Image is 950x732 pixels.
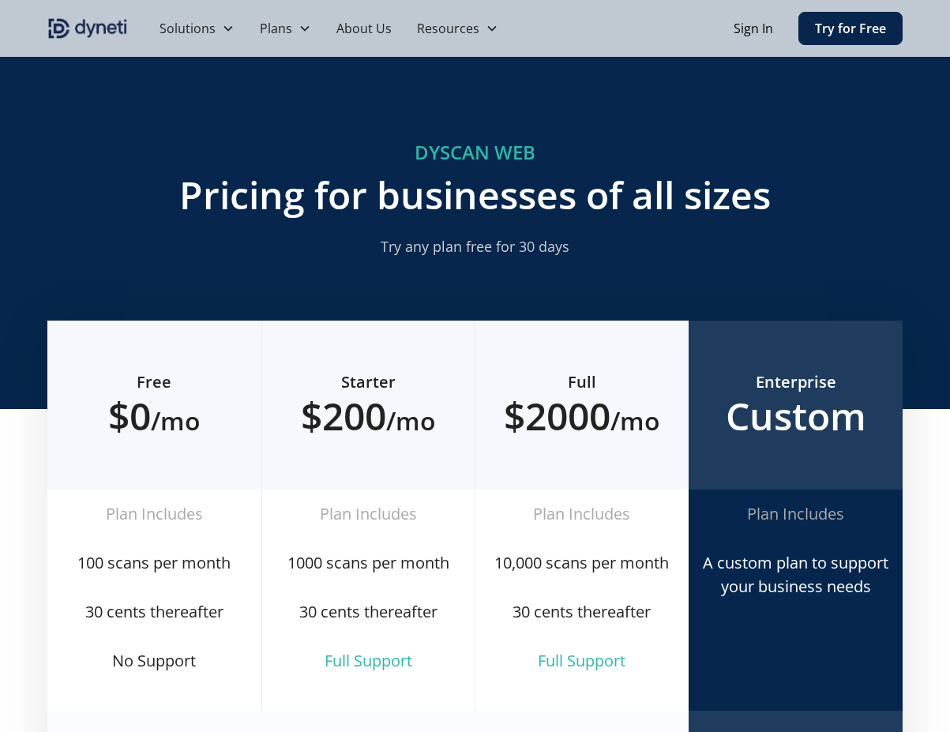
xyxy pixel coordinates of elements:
div: 30 cents thereafter [60,600,249,624]
div: Solutions [147,13,247,44]
div: Plans [260,19,292,38]
a: home [47,16,128,41]
h2: Pricing for businesses of all sizes [172,172,779,218]
div: Full Support [275,649,462,673]
div: No Support [60,649,249,673]
div: Plans [247,13,324,44]
a: Sign In [734,19,773,38]
span: /mo [610,404,660,437]
div: Plan Includes [701,502,890,526]
img: Dyneti indigo logo [47,16,128,41]
div: Plan Includes [60,502,249,526]
h6: Full [501,371,664,393]
div: A custom plan to support your business needs [701,551,890,599]
div: 1000 scans per month [275,551,462,575]
h6: Starter [287,371,449,393]
div: Solutions [160,19,216,38]
h2: Custom [714,393,877,439]
span: /mo [151,404,201,437]
div: 10,000 scans per month [488,551,677,575]
h5: DYSCAN WEB [172,139,779,166]
div: 100 scans per month [60,551,249,575]
span: /mo [386,404,436,437]
div: 30 cents thereafter [275,600,462,624]
p: Try any plan free for 30 days [172,236,779,257]
div: Plan Includes [275,502,462,526]
div: 30 cents thereafter [488,600,677,624]
h2: $2000 [501,393,664,439]
h6: Free [73,371,236,393]
h2: $0 [73,393,236,439]
h6: Enterprise [714,371,877,393]
a: Try for Free [798,12,903,45]
div: Resources [417,19,479,38]
h2: $200 [287,393,449,439]
div: Plan Includes [488,502,677,526]
div: Full Support [488,649,677,673]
